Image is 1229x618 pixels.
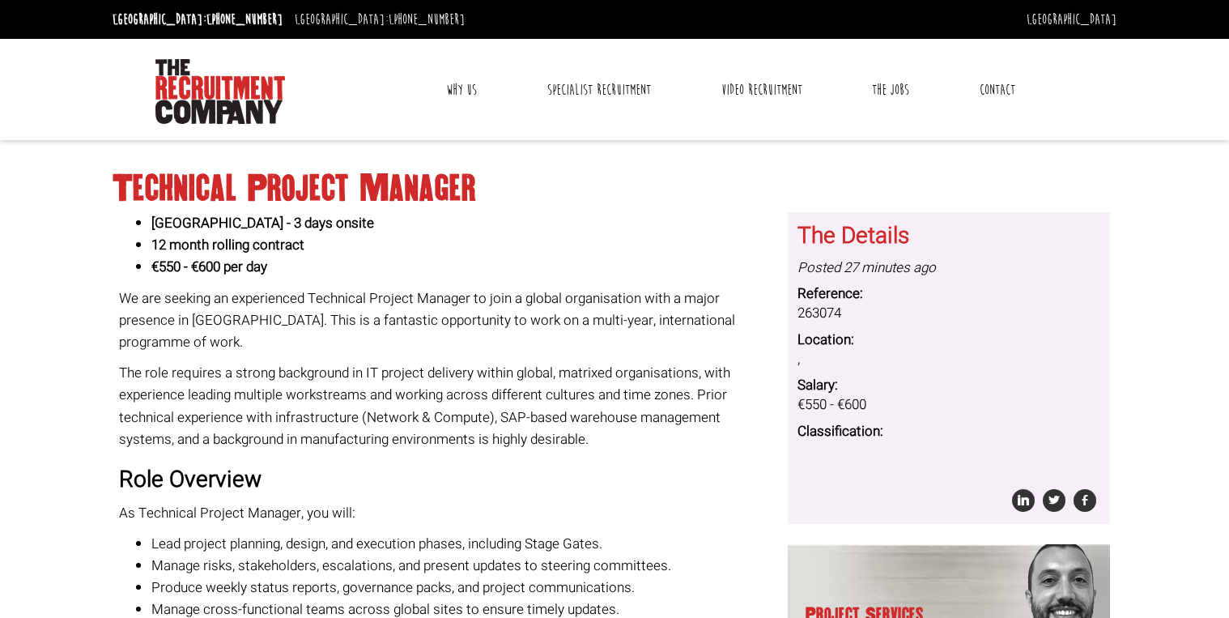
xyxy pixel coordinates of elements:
[967,70,1027,110] a: Contact
[797,422,1100,441] dt: Classification:
[119,362,776,450] p: The role requires a strong background in IT project delivery within global, matrixed organisation...
[151,213,374,233] strong: [GEOGRAPHIC_DATA] - 3 days onsite
[797,376,1100,395] dt: Salary:
[797,258,936,278] i: Posted 27 minutes ago
[108,6,287,32] li: [GEOGRAPHIC_DATA]:
[151,533,776,555] li: Lead project planning, design, and execution phases, including Stage Gates.
[206,11,283,28] a: [PHONE_NUMBER]
[119,502,776,524] p: As Technical Project Manager, you will:
[151,235,304,255] strong: 12 month rolling contract
[535,70,663,110] a: Specialist Recruitment
[709,70,814,110] a: Video Recruitment
[151,555,776,577] li: Manage risks, stakeholders, escalations, and present updates to steering committees.
[797,304,1100,323] dd: 263074
[797,224,1100,249] h3: The Details
[291,6,469,32] li: [GEOGRAPHIC_DATA]:
[1027,11,1116,28] a: [GEOGRAPHIC_DATA]
[119,288,776,354] p: We are seeking an experienced Technical Project Manager to join a global organisation with a majo...
[151,577,776,599] li: Produce weekly status reports, governance packs, and project communications.
[155,59,285,124] img: The Recruitment Company
[797,330,1100,350] dt: Location:
[797,395,1100,415] dd: €550 - €600
[434,70,489,110] a: Why Us
[113,174,1116,203] h1: Technical Project Manager
[860,70,921,110] a: The Jobs
[389,11,465,28] a: [PHONE_NUMBER]
[797,284,1100,304] dt: Reference:
[797,350,1100,369] dd: ,
[119,468,776,493] h3: Role Overview
[151,257,267,277] strong: €550 - €600 per day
